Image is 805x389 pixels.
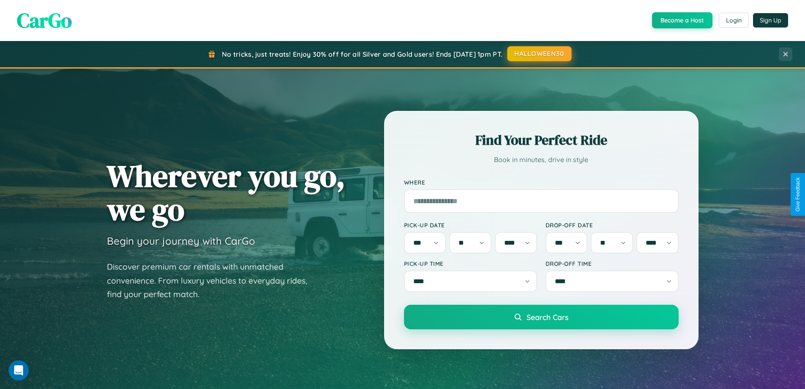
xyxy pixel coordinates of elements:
[404,131,679,149] h2: Find Your Perfect Ride
[652,12,712,28] button: Become a Host
[107,260,318,301] p: Discover premium car rentals with unmatched convenience. From luxury vehicles to everyday rides, ...
[404,260,537,267] label: Pick-up Time
[8,360,29,381] iframe: Intercom live chat
[795,177,801,212] div: Give Feedback
[107,159,345,226] h1: Wherever you go, we go
[404,221,537,229] label: Pick-up Date
[753,13,788,28] button: Sign Up
[546,221,679,229] label: Drop-off Date
[17,6,72,34] span: CarGo
[719,13,749,28] button: Login
[404,154,679,166] p: Book in minutes, drive in style
[546,260,679,267] label: Drop-off Time
[404,179,679,186] label: Where
[222,50,502,58] span: No tricks, just treats! Enjoy 30% off for all Silver and Gold users! Ends [DATE] 1pm PT.
[107,235,255,247] h3: Begin your journey with CarGo
[527,312,568,322] span: Search Cars
[404,305,679,329] button: Search Cars
[508,46,572,61] button: HALLOWEEN30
